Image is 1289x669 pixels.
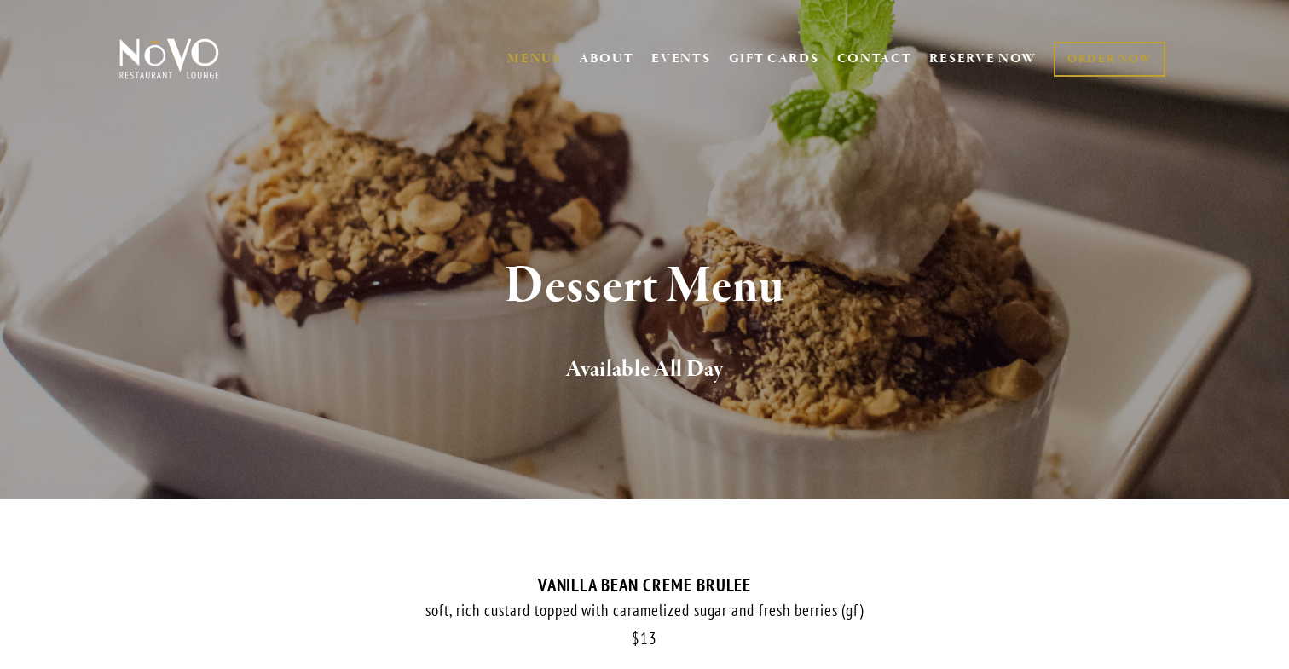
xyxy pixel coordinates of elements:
[632,628,640,649] span: $
[651,50,710,67] a: EVENTS
[579,50,634,67] a: ABOUT
[929,43,1037,75] a: RESERVE NOW
[837,43,912,75] a: CONTACT
[147,352,1142,388] h2: Available All Day
[147,259,1142,314] h1: Dessert Menu
[116,574,1173,596] div: VANILLA BEAN CREME BRULEE
[116,37,223,80] img: Novo Restaurant &amp; Lounge
[116,629,1173,649] div: 13
[729,43,819,75] a: GIFT CARDS
[116,600,1173,621] div: soft, rich custard topped with caramelized sugar and fresh berries (gf)
[507,50,561,67] a: MENUS
[1054,42,1165,77] a: ORDER NOW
